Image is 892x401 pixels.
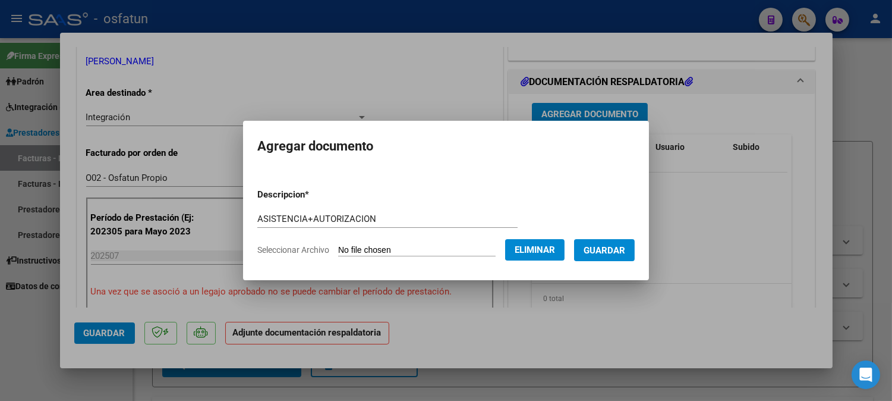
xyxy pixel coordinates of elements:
button: Guardar [574,239,635,261]
span: Eliminar [515,245,555,255]
button: Eliminar [505,239,565,261]
h2: Agregar documento [257,135,635,158]
span: Guardar [584,245,625,256]
span: Seleccionar Archivo [257,245,329,255]
div: Open Intercom Messenger [852,361,880,389]
p: Descripcion [257,188,371,202]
